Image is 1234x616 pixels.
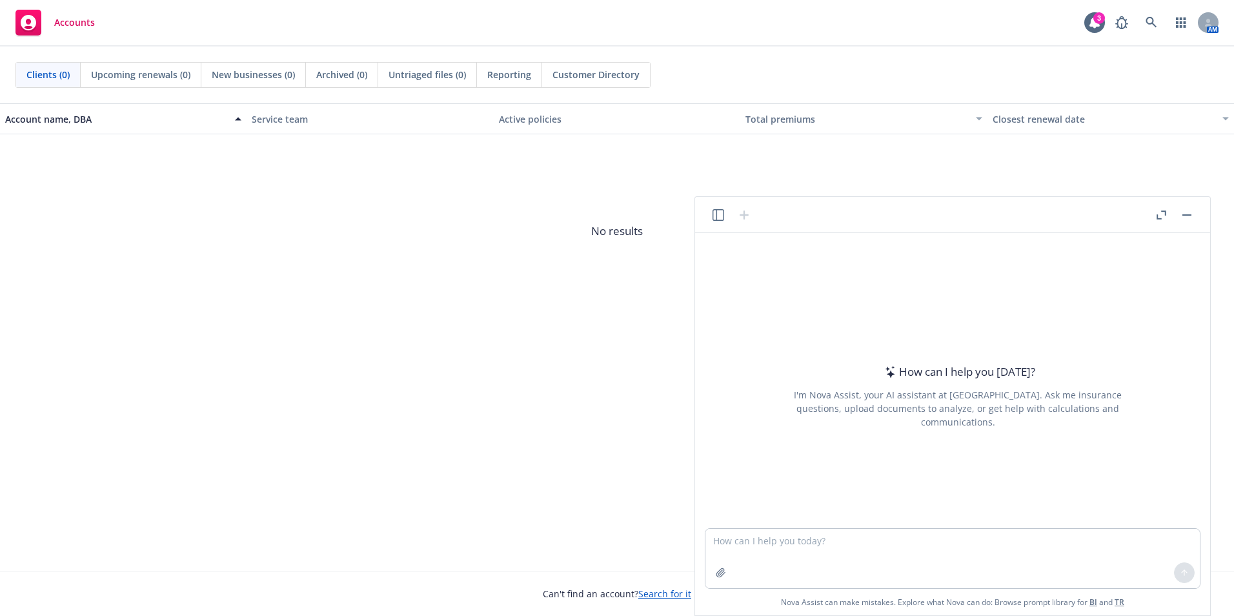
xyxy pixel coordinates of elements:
a: Report a Bug [1109,10,1135,36]
a: Switch app [1168,10,1194,36]
button: Service team [247,103,493,134]
span: Can't find an account? [543,587,691,601]
span: Untriaged files (0) [389,68,466,81]
span: Accounts [54,17,95,28]
button: Total premiums [740,103,987,134]
div: Account name, DBA [5,112,227,126]
a: Search [1138,10,1164,36]
span: Upcoming renewals (0) [91,68,190,81]
span: Nova Assist can make mistakes. Explore what Nova can do: Browse prompt library for and [781,589,1124,615]
div: Closest renewal date [993,112,1215,126]
div: Total premiums [745,112,967,126]
span: Reporting [487,68,531,81]
span: Customer Directory [552,68,640,81]
div: Service team [252,112,488,126]
div: How can I help you [DATE]? [881,364,1035,380]
a: Search for it [638,588,691,600]
div: Active policies [499,112,735,126]
a: TR [1115,597,1124,608]
div: 3 [1093,12,1105,24]
a: BI [1089,597,1097,608]
button: Closest renewal date [987,103,1234,134]
span: Clients (0) [26,68,70,81]
span: Archived (0) [316,68,367,81]
span: New businesses (0) [212,68,295,81]
div: I'm Nova Assist, your AI assistant at [GEOGRAPHIC_DATA]. Ask me insurance questions, upload docum... [776,388,1139,429]
a: Accounts [10,5,100,41]
button: Active policies [494,103,740,134]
